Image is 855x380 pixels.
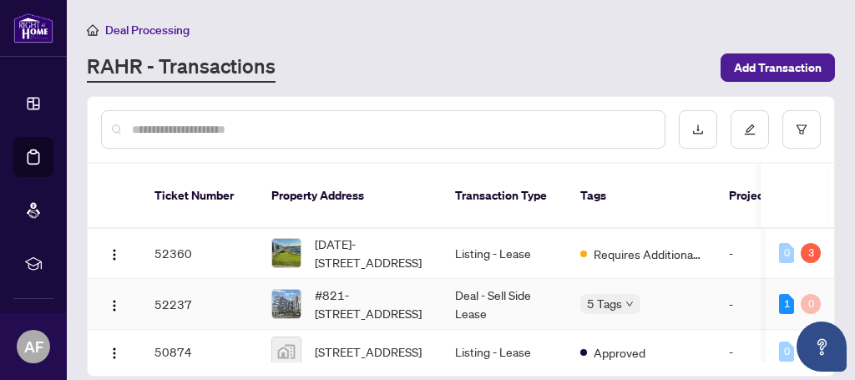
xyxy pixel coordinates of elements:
[625,300,634,308] span: down
[782,110,821,149] button: filter
[141,228,258,279] td: 52360
[731,110,769,149] button: edit
[594,343,645,362] span: Approved
[141,279,258,330] td: 52237
[272,337,301,366] img: thumbnail-img
[105,23,190,38] span: Deal Processing
[587,294,622,313] span: 5 Tags
[692,124,704,135] span: download
[442,330,567,374] td: Listing - Lease
[721,53,835,82] button: Add Transaction
[101,291,128,317] button: Logo
[716,164,816,229] th: Project Name
[734,54,822,81] span: Add Transaction
[315,342,422,361] span: [STREET_ADDRESS]
[272,290,301,318] img: thumbnail-img
[13,13,53,43] img: logo
[141,330,258,374] td: 50874
[442,279,567,330] td: Deal - Sell Side Lease
[679,110,717,149] button: download
[272,239,301,267] img: thumbnail-img
[108,248,121,261] img: Logo
[442,228,567,279] td: Listing - Lease
[716,279,816,330] td: -
[141,164,258,229] th: Ticket Number
[108,299,121,312] img: Logo
[24,335,43,358] span: AF
[567,164,716,229] th: Tags
[744,124,756,135] span: edit
[797,322,847,372] button: Open asap
[315,235,428,271] span: [DATE]-[STREET_ADDRESS]
[594,245,702,263] span: Requires Additional Docs
[108,347,121,360] img: Logo
[442,164,567,229] th: Transaction Type
[779,294,794,314] div: 1
[87,53,276,83] a: RAHR - Transactions
[796,124,807,135] span: filter
[779,243,794,263] div: 0
[716,330,816,374] td: -
[801,294,821,314] div: 0
[801,243,821,263] div: 3
[258,164,442,229] th: Property Address
[101,338,128,365] button: Logo
[101,240,128,266] button: Logo
[779,342,794,362] div: 0
[87,24,99,36] span: home
[315,286,428,322] span: #821-[STREET_ADDRESS]
[716,228,816,279] td: -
